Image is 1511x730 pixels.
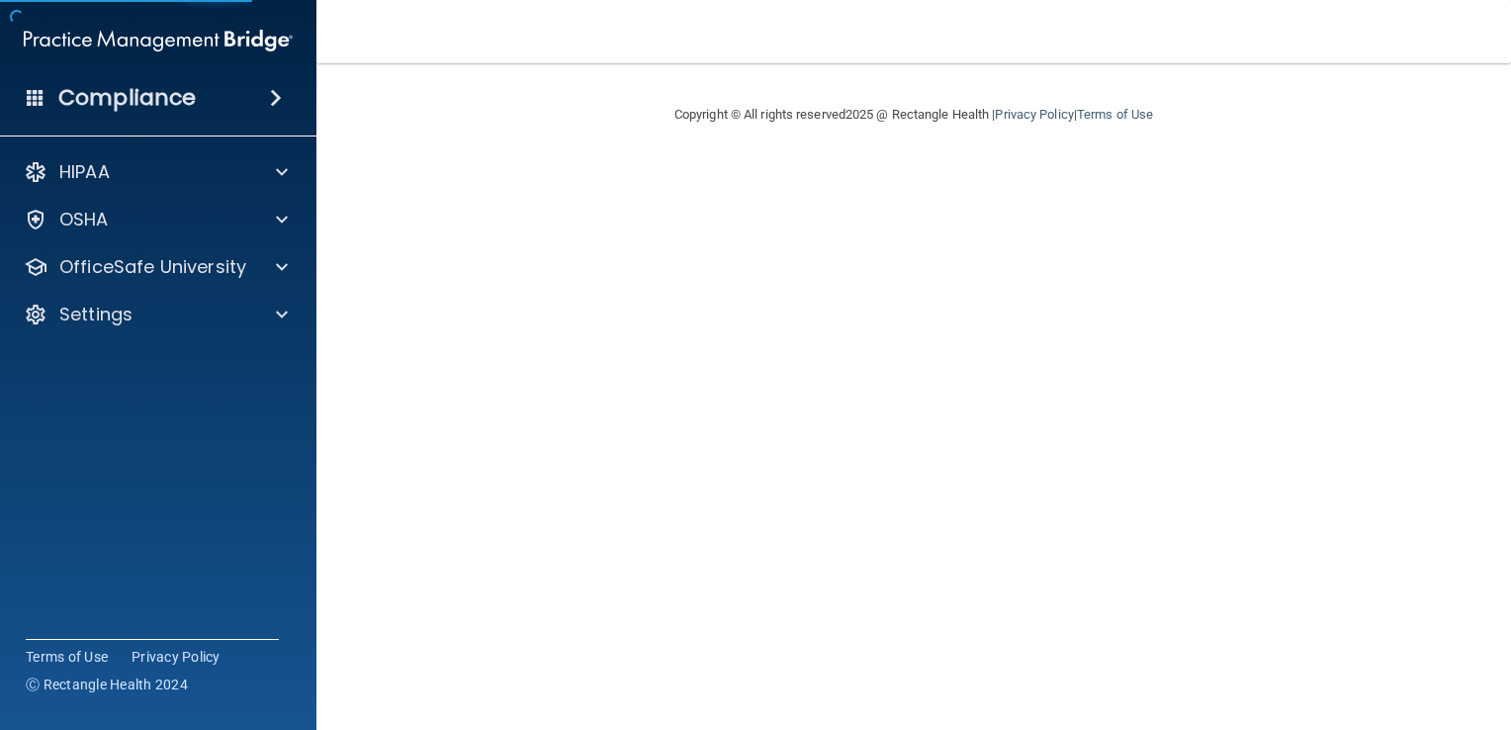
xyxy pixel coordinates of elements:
img: PMB logo [24,21,293,60]
a: OfficeSafe University [24,255,288,279]
a: Privacy Policy [132,647,221,667]
p: OSHA [59,208,109,231]
a: OSHA [24,208,288,231]
a: Settings [24,303,288,326]
a: Terms of Use [26,647,108,667]
p: HIPAA [59,160,110,184]
a: Terms of Use [1077,107,1153,122]
p: Settings [59,303,133,326]
a: Privacy Policy [995,107,1073,122]
a: HIPAA [24,160,288,184]
p: OfficeSafe University [59,255,246,279]
h4: Compliance [58,84,196,112]
span: Ⓒ Rectangle Health 2024 [26,675,188,694]
div: Copyright © All rights reserved 2025 @ Rectangle Health | | [553,83,1275,146]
